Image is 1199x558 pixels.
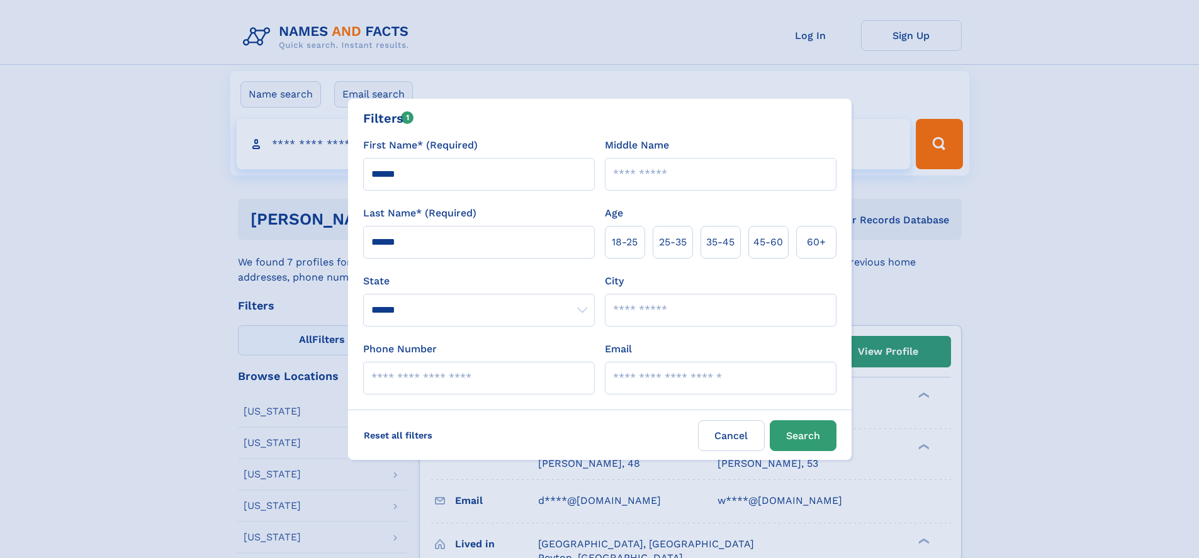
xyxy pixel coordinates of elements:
span: 25‑35 [659,235,687,250]
label: State [363,274,595,289]
label: City [605,274,624,289]
span: 18‑25 [612,235,638,250]
label: Email [605,342,632,357]
label: Cancel [698,420,765,451]
span: 35‑45 [706,235,735,250]
label: Reset all filters [356,420,441,450]
label: Last Name* (Required) [363,206,476,221]
span: 60+ [807,235,826,250]
button: Search [770,420,836,451]
label: Phone Number [363,342,437,357]
div: Filters [363,109,414,128]
label: First Name* (Required) [363,138,478,153]
label: Middle Name [605,138,669,153]
label: Age [605,206,623,221]
span: 45‑60 [753,235,783,250]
